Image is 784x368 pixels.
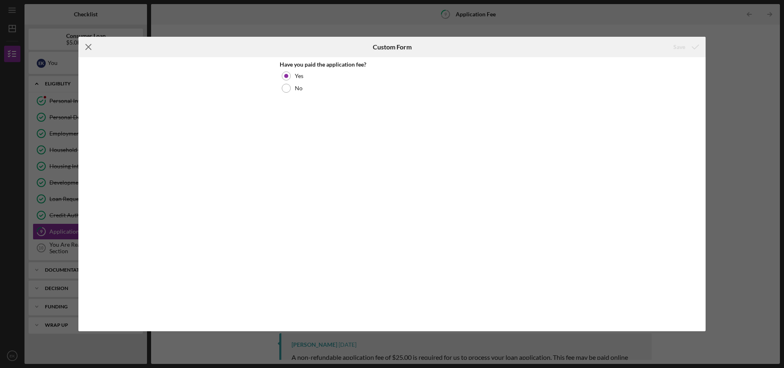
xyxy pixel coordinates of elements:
[373,43,412,51] h6: Custom Form
[665,39,706,55] button: Save
[280,61,504,68] div: Have you paid the application fee?
[673,39,685,55] div: Save
[295,73,303,79] label: Yes
[295,85,303,91] label: No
